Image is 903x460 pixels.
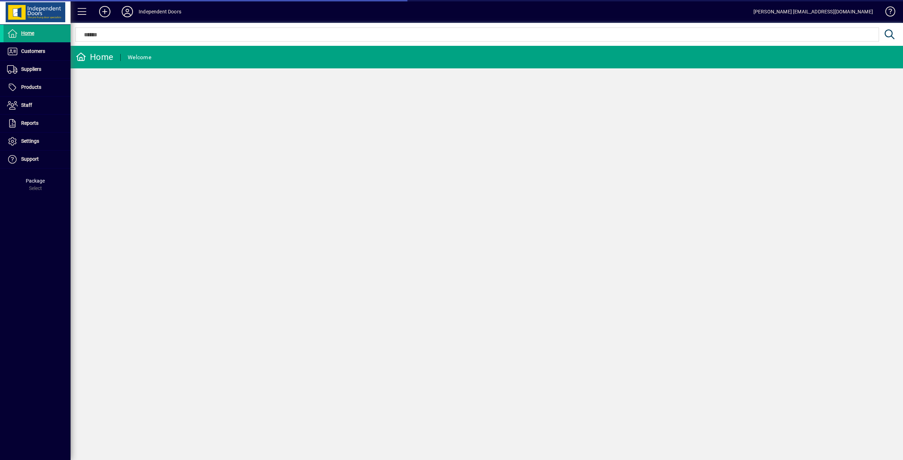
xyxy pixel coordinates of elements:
[21,102,32,108] span: Staff
[21,156,39,162] span: Support
[4,97,71,114] a: Staff
[21,84,41,90] span: Products
[4,43,71,60] a: Customers
[880,1,894,24] a: Knowledge Base
[4,61,71,78] a: Suppliers
[21,48,45,54] span: Customers
[26,178,45,184] span: Package
[4,151,71,168] a: Support
[4,115,71,132] a: Reports
[93,5,116,18] button: Add
[128,52,151,63] div: Welcome
[76,51,113,63] div: Home
[21,120,38,126] span: Reports
[21,138,39,144] span: Settings
[753,6,873,17] div: [PERSON_NAME] [EMAIL_ADDRESS][DOMAIN_NAME]
[4,79,71,96] a: Products
[116,5,139,18] button: Profile
[21,30,34,36] span: Home
[139,6,181,17] div: Independent Doors
[4,133,71,150] a: Settings
[21,66,41,72] span: Suppliers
